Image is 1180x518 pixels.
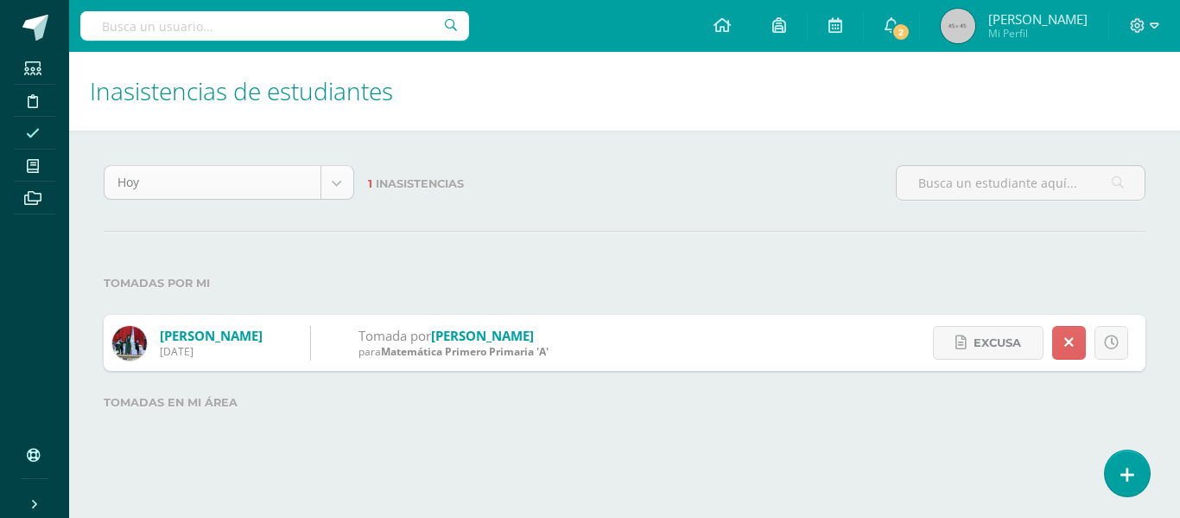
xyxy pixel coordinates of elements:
[988,10,1088,28] span: [PERSON_NAME]
[368,177,372,190] span: 1
[358,327,431,344] span: Tomada por
[941,9,975,43] img: 45x45
[160,327,263,344] a: [PERSON_NAME]
[80,11,469,41] input: Busca un usuario...
[891,22,910,42] span: 2
[104,385,1145,420] label: Tomadas en mi área
[112,326,147,361] img: b8543cbc953381fe19c1666e2cc7c093.png
[117,166,308,199] span: Hoy
[431,327,534,344] a: [PERSON_NAME]
[105,166,353,199] a: Hoy
[160,344,263,359] div: [DATE]
[104,265,1145,301] label: Tomadas por mi
[358,344,549,359] div: para
[897,166,1145,200] input: Busca un estudiante aquí...
[376,177,464,190] span: Inasistencias
[988,26,1088,41] span: Mi Perfil
[933,326,1044,360] a: Excusa
[381,344,549,359] span: Matemática Primero Primaria 'A'
[90,74,393,107] span: Inasistencias de estudiantes
[974,327,1021,359] span: Excusa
